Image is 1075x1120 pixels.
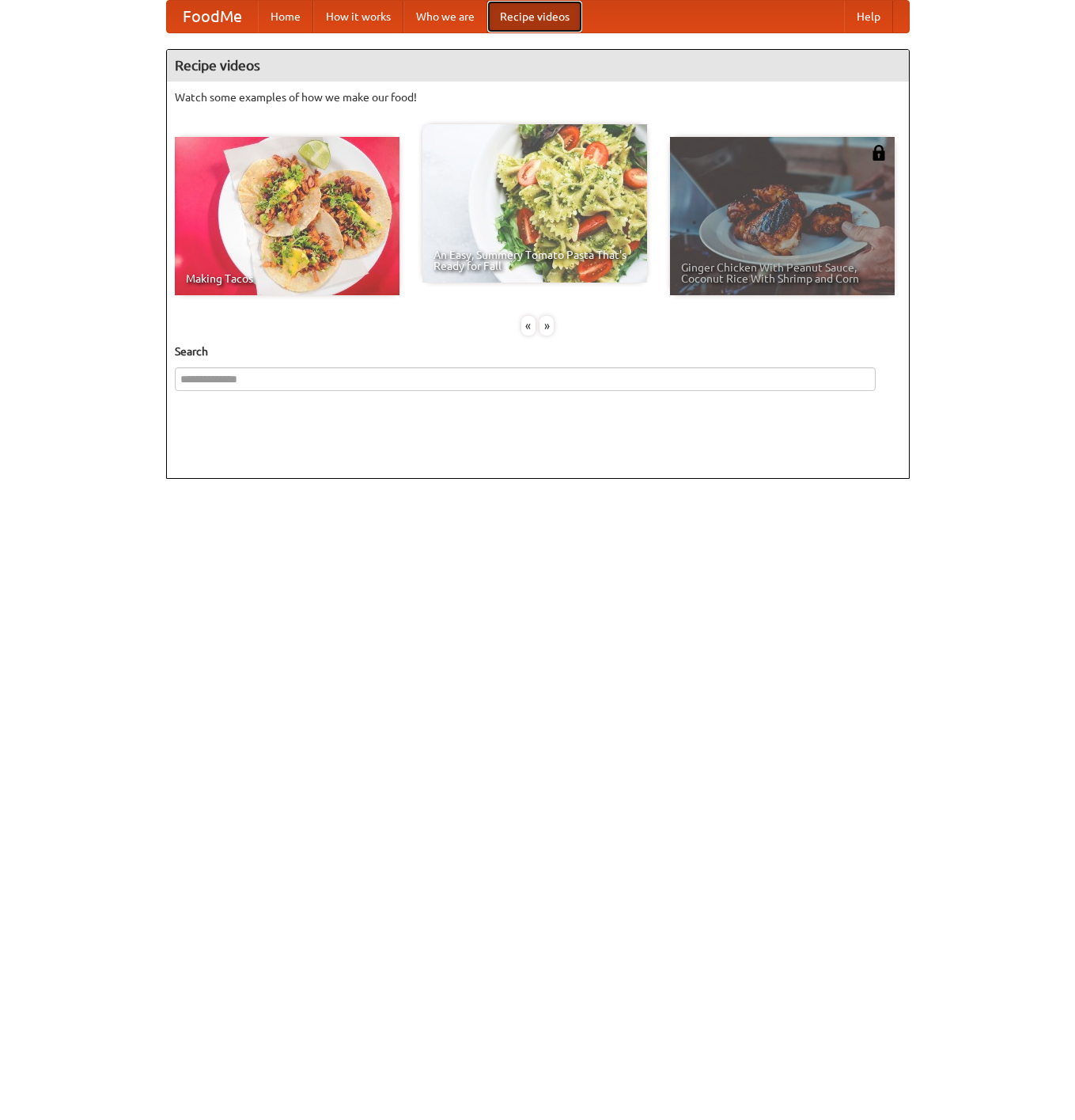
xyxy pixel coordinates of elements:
a: Making Tacos [175,137,399,295]
a: Help [844,1,893,32]
a: Recipe videos [487,1,582,32]
img: 483408.png [871,145,887,161]
h4: Recipe videos [167,50,909,82]
span: Making Tacos [186,273,388,284]
a: How it works [313,1,403,32]
div: « [521,316,536,336]
span: An Easy, Summery Tomato Pasta That's Ready for Fall [433,249,636,271]
a: Home [258,1,313,32]
div: » [539,316,554,336]
a: Who we are [403,1,487,32]
h5: Search [175,344,901,359]
p: Watch some examples of how we make our food! [175,89,901,105]
a: An Easy, Summery Tomato Pasta That's Ready for Fall [422,124,647,283]
a: FoodMe [167,1,258,32]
